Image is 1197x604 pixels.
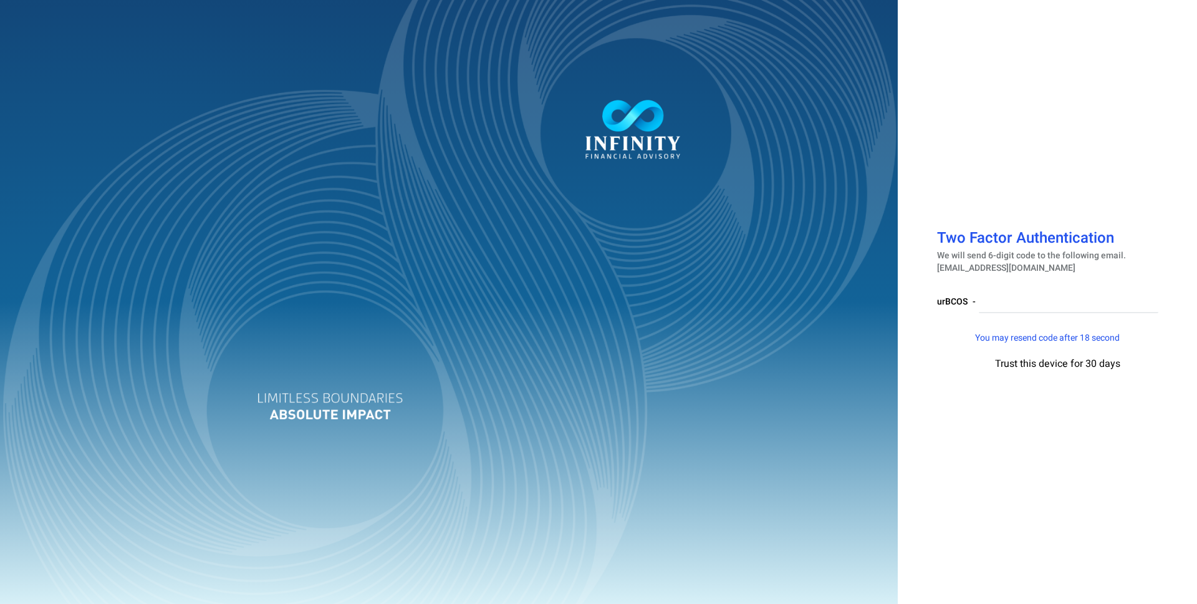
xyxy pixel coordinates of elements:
span: You may resend code after 18 second [975,331,1120,344]
span: [EMAIL_ADDRESS][DOMAIN_NAME] [937,261,1075,275]
span: Trust this device for 30 days [995,356,1120,371]
span: - [973,295,976,308]
span: We will send 6-digit code to the following email. [937,249,1126,262]
span: urBCOS [937,295,968,308]
h1: Two Factor Authentication [937,230,1158,250]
